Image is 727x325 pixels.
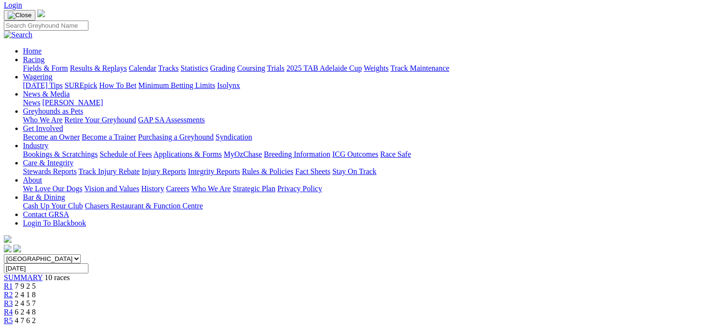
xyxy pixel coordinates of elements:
[210,64,235,72] a: Grading
[4,21,88,31] input: Search
[23,141,48,150] a: Industry
[23,167,723,176] div: Care & Integrity
[23,55,44,64] a: Racing
[129,64,156,72] a: Calendar
[23,202,723,210] div: Bar & Dining
[380,150,411,158] a: Race Safe
[65,116,136,124] a: Retire Your Greyhound
[85,202,203,210] a: Chasers Restaurant & Function Centre
[141,184,164,193] a: History
[23,193,65,201] a: Bar & Dining
[13,245,21,252] img: twitter.svg
[4,10,35,21] button: Toggle navigation
[23,219,86,227] a: Login To Blackbook
[23,210,69,218] a: Contact GRSA
[15,291,36,299] span: 2 4 1 8
[23,133,80,141] a: Become an Owner
[23,81,63,89] a: [DATE] Tips
[42,98,103,107] a: [PERSON_NAME]
[332,150,378,158] a: ICG Outcomes
[78,167,140,175] a: Track Injury Rebate
[23,133,723,141] div: Get Involved
[65,81,97,89] a: SUREpick
[191,184,231,193] a: Who We Are
[15,299,36,307] span: 2 4 5 7
[4,291,13,299] a: R2
[15,316,36,325] span: 4 7 6 2
[233,184,275,193] a: Strategic Plan
[23,159,74,167] a: Care & Integrity
[295,167,330,175] a: Fact Sheets
[4,31,33,39] img: Search
[4,263,88,273] input: Select date
[37,10,45,17] img: logo-grsa-white.png
[332,167,376,175] a: Stay On Track
[153,150,222,158] a: Applications & Forms
[216,133,252,141] a: Syndication
[286,64,362,72] a: 2025 TAB Adelaide Cup
[158,64,179,72] a: Tracks
[23,107,83,115] a: Greyhounds as Pets
[242,167,293,175] a: Rules & Policies
[4,245,11,252] img: facebook.svg
[15,282,36,290] span: 7 9 2 5
[4,282,13,290] a: R1
[23,150,98,158] a: Bookings & Scratchings
[237,64,265,72] a: Coursing
[138,133,214,141] a: Purchasing a Greyhound
[23,124,63,132] a: Get Involved
[70,64,127,72] a: Results & Replays
[264,150,330,158] a: Breeding Information
[8,11,32,19] img: Close
[23,202,83,210] a: Cash Up Your Club
[364,64,389,72] a: Weights
[23,81,723,90] div: Wagering
[267,64,284,72] a: Trials
[84,184,139,193] a: Vision and Values
[23,116,63,124] a: Who We Are
[181,64,208,72] a: Statistics
[23,98,723,107] div: News & Media
[23,184,82,193] a: We Love Our Dogs
[23,98,40,107] a: News
[4,235,11,243] img: logo-grsa-white.png
[23,90,70,98] a: News & Media
[23,150,723,159] div: Industry
[23,116,723,124] div: Greyhounds as Pets
[138,81,215,89] a: Minimum Betting Limits
[277,184,322,193] a: Privacy Policy
[23,184,723,193] div: About
[23,167,76,175] a: Stewards Reports
[4,308,13,316] a: R4
[4,273,43,282] a: SUMMARY
[44,273,70,282] span: 10 races
[99,81,137,89] a: How To Bet
[166,184,189,193] a: Careers
[23,73,53,81] a: Wagering
[138,116,205,124] a: GAP SA Assessments
[23,176,42,184] a: About
[23,47,42,55] a: Home
[391,64,449,72] a: Track Maintenance
[141,167,186,175] a: Injury Reports
[188,167,240,175] a: Integrity Reports
[4,316,13,325] a: R5
[4,1,22,9] a: Login
[15,308,36,316] span: 6 2 4 8
[224,150,262,158] a: MyOzChase
[82,133,136,141] a: Become a Trainer
[99,150,152,158] a: Schedule of Fees
[23,64,723,73] div: Racing
[23,64,68,72] a: Fields & Form
[4,299,13,307] a: R3
[217,81,240,89] a: Isolynx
